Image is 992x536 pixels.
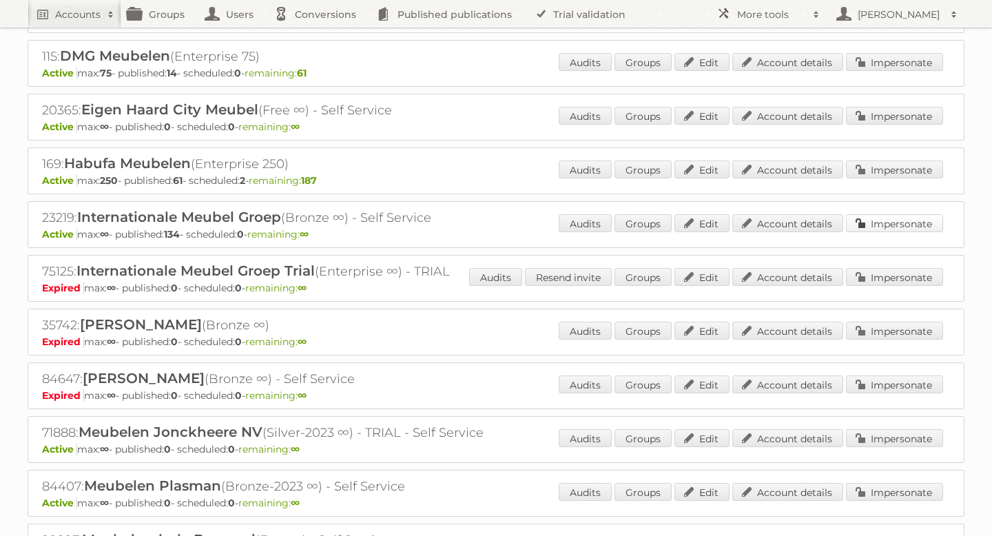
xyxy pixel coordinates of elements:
[846,322,943,340] a: Impersonate
[238,497,300,509] span: remaining:
[245,67,307,79] span: remaining:
[732,375,843,393] a: Account details
[42,209,524,227] h2: 23219: (Bronze ∞) - Self Service
[100,121,109,133] strong: ∞
[84,477,221,494] span: Meubelen Plasman
[164,443,171,455] strong: 0
[240,174,245,187] strong: 2
[732,214,843,232] a: Account details
[245,389,307,402] span: remaining:
[245,336,307,348] span: remaining:
[238,121,300,133] span: remaining:
[42,262,524,280] h2: 75125: (Enterprise ∞) - TRIAL
[674,429,730,447] a: Edit
[559,322,612,340] a: Audits
[42,67,77,79] span: Active
[238,443,300,455] span: remaining:
[846,375,943,393] a: Impersonate
[42,336,950,348] p: max: - published: - scheduled: -
[674,322,730,340] a: Edit
[559,483,612,501] a: Audits
[732,161,843,178] a: Account details
[732,268,843,286] a: Account details
[614,375,672,393] a: Groups
[107,336,116,348] strong: ∞
[171,389,178,402] strong: 0
[235,282,242,294] strong: 0
[469,268,522,286] a: Audits
[83,370,205,386] span: [PERSON_NAME]
[559,429,612,447] a: Audits
[298,282,307,294] strong: ∞
[42,497,77,509] span: Active
[846,268,943,286] a: Impersonate
[674,375,730,393] a: Edit
[291,443,300,455] strong: ∞
[559,107,612,125] a: Audits
[846,107,943,125] a: Impersonate
[674,161,730,178] a: Edit
[228,121,235,133] strong: 0
[846,483,943,501] a: Impersonate
[854,8,944,21] h2: [PERSON_NAME]
[614,53,672,71] a: Groups
[235,336,242,348] strong: 0
[249,174,317,187] span: remaining:
[732,429,843,447] a: Account details
[173,174,183,187] strong: 61
[42,389,950,402] p: max: - published: - scheduled: -
[100,67,112,79] strong: 75
[77,209,281,225] span: Internationale Meubel Groep
[298,336,307,348] strong: ∞
[674,107,730,125] a: Edit
[732,53,843,71] a: Account details
[42,228,950,240] p: max: - published: - scheduled: -
[614,483,672,501] a: Groups
[674,483,730,501] a: Edit
[846,429,943,447] a: Impersonate
[60,48,170,64] span: DMG Meubelen
[107,389,116,402] strong: ∞
[55,8,101,21] h2: Accounts
[42,228,77,240] span: Active
[100,443,109,455] strong: ∞
[732,107,843,125] a: Account details
[42,121,77,133] span: Active
[525,268,612,286] a: Resend invite
[732,483,843,501] a: Account details
[42,370,524,388] h2: 84647: (Bronze ∞) - Self Service
[42,121,950,133] p: max: - published: - scheduled: -
[228,443,235,455] strong: 0
[100,174,118,187] strong: 250
[42,67,950,79] p: max: - published: - scheduled: -
[297,67,307,79] strong: 61
[614,161,672,178] a: Groups
[64,155,191,172] span: Habufa Meubelen
[42,174,77,187] span: Active
[76,262,315,279] span: Internationale Meubel Groep Trial
[846,161,943,178] a: Impersonate
[42,497,950,509] p: max: - published: - scheduled: -
[42,424,524,442] h2: 71888: (Silver-2023 ∞) - TRIAL - Self Service
[559,53,612,71] a: Audits
[42,282,84,294] span: Expired
[42,316,524,334] h2: 35742: (Bronze ∞)
[167,67,177,79] strong: 14
[79,424,262,440] span: Meubelen Jonckheere NV
[674,214,730,232] a: Edit
[164,228,180,240] strong: 134
[559,161,612,178] a: Audits
[291,121,300,133] strong: ∞
[171,282,178,294] strong: 0
[614,107,672,125] a: Groups
[42,443,77,455] span: Active
[614,214,672,232] a: Groups
[42,389,84,402] span: Expired
[237,228,244,240] strong: 0
[42,443,950,455] p: max: - published: - scheduled: -
[81,101,258,118] span: Eigen Haard City Meubel
[559,214,612,232] a: Audits
[107,282,116,294] strong: ∞
[42,282,950,294] p: max: - published: - scheduled: -
[247,228,309,240] span: remaining:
